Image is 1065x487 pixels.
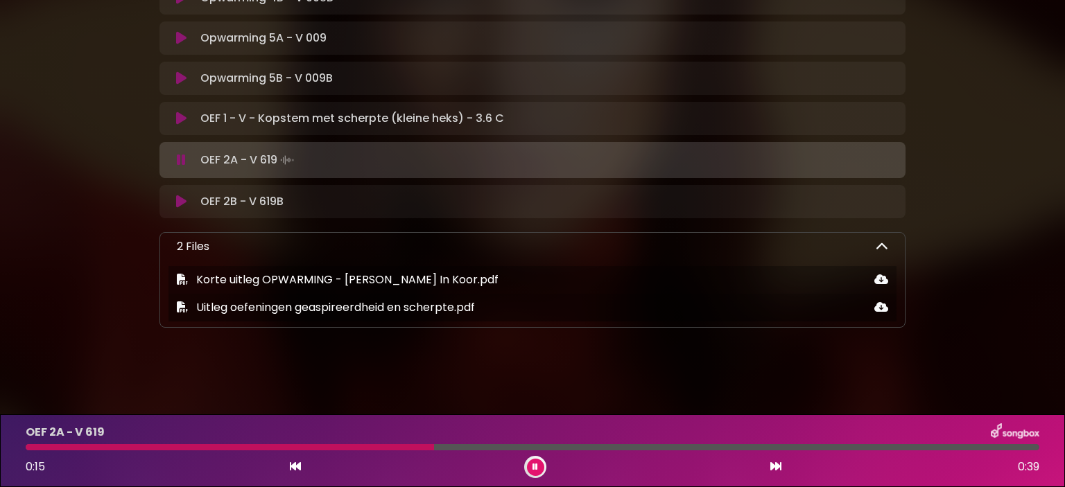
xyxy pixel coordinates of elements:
span: Korte uitleg OPWARMING - [PERSON_NAME] In Koor.pdf [196,272,499,287]
p: OEF 1 - V - Kopstem met scherpte (kleine heks) - 3.6 C [200,110,504,127]
p: Opwarming 5B - V 009B [200,70,333,87]
span: Uitleg oefeningen geaspireerdheid en scherpte.pdf [196,299,475,315]
img: waveform4.gif [277,150,297,170]
p: 2 Files [177,238,209,255]
p: OEF 2B - V 619B [200,193,284,210]
p: OEF 2A - V 619 [200,150,297,170]
p: Opwarming 5A - V 009 [200,30,327,46]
